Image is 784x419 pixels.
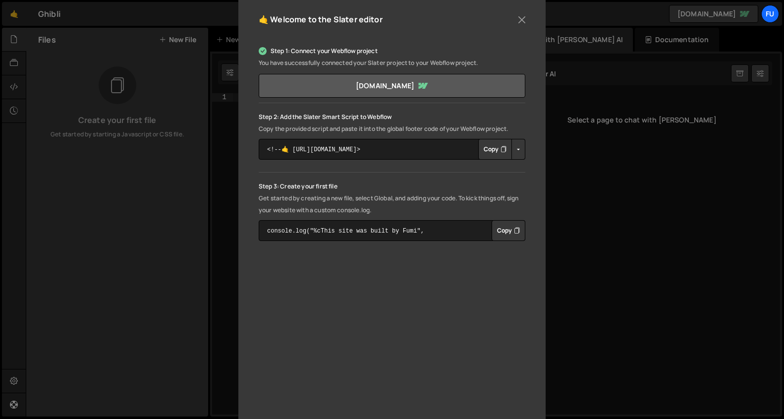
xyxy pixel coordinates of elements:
button: Close [514,12,529,27]
textarea: console.log("%cThis site was built by Fumi", "background:blue;color:#fff;padding: 8px;"); [259,220,525,241]
iframe: YouTube video player [259,263,525,414]
div: Button group with nested dropdown [492,220,525,241]
p: Step 1: Connect your Webflow project [259,45,525,57]
p: Copy the provided script and paste it into the global footer code of your Webflow project. [259,123,525,135]
h5: 🤙 Welcome to the Slater editor [259,12,383,27]
p: Step 2: Add the Slater Smart Script to Webflow [259,111,525,123]
a: Fu [761,5,779,23]
button: Copy [478,139,512,160]
div: Button group with nested dropdown [478,139,525,160]
p: Get started by creating a new file, select Global, and adding your code. To kick things off, sign... [259,192,525,216]
textarea: <!--🤙 [URL][DOMAIN_NAME]> <script>document.addEventListener("DOMContentLoaded", function() {funct... [259,139,525,160]
p: You have successfully connected your Slater project to your Webflow project. [259,57,525,69]
a: [DOMAIN_NAME] [259,74,525,98]
p: Step 3: Create your first file [259,180,525,192]
button: Copy [492,220,525,241]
